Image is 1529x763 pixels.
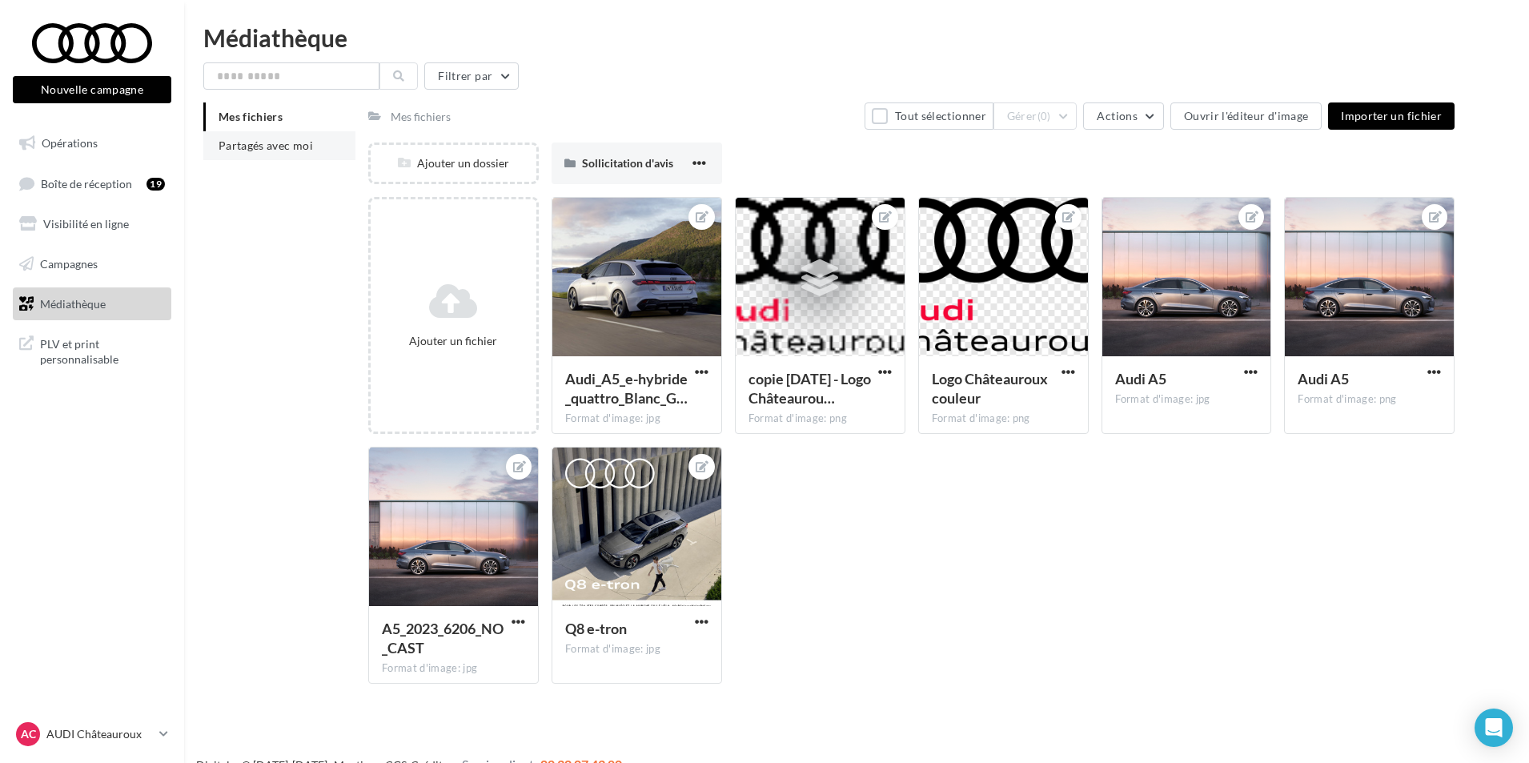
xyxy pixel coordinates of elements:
span: Visibilité en ligne [43,217,129,231]
span: Opérations [42,136,98,150]
button: Filtrer par [424,62,519,90]
span: Campagnes [40,257,98,271]
a: Boîte de réception19 [10,167,175,201]
a: Médiathèque [10,287,175,321]
a: Opérations [10,126,175,160]
span: Boîte de réception [41,176,132,190]
a: Visibilité en ligne [10,207,175,241]
button: Importer un fichier [1328,102,1455,130]
span: Partagés avec moi [219,139,313,152]
span: (0) [1037,110,1051,122]
span: copie 15-05-2025 - Logo Châteauroux couleur [748,370,871,407]
span: Audi_A5_e-hybride_quattro_Blanc_Glacier (2) [565,370,688,407]
button: Actions [1083,102,1163,130]
span: Mes fichiers [219,110,283,123]
div: Format d'image: jpg [382,661,525,676]
a: PLV et print personnalisable [10,327,175,374]
span: PLV et print personnalisable [40,333,165,367]
a: AC AUDI Châteauroux [13,719,171,749]
span: Logo Châteauroux couleur [932,370,1048,407]
div: 19 [146,178,165,191]
div: Format d'image: png [932,412,1075,426]
button: Ouvrir l'éditeur d'image [1170,102,1322,130]
button: Nouvelle campagne [13,76,171,103]
a: Campagnes [10,247,175,281]
div: Format d'image: png [1298,392,1441,407]
div: Format d'image: jpg [1115,392,1258,407]
div: Format d'image: png [748,412,892,426]
div: Format d'image: jpg [565,642,708,657]
span: Audi A5 [1115,370,1166,388]
div: Ajouter un dossier [371,155,536,171]
div: Mes fichiers [391,109,451,125]
span: Sollicitation d'avis [582,156,673,170]
button: Tout sélectionner [865,102,993,130]
span: A5_2023_6206_NO_CAST [382,620,504,657]
div: Médiathèque [203,26,1510,50]
span: Médiathèque [40,296,106,310]
span: AC [21,726,36,742]
div: Open Intercom Messenger [1475,709,1513,747]
button: Gérer(0) [993,102,1078,130]
div: Format d'image: jpg [565,412,708,426]
div: Ajouter un fichier [377,333,530,349]
span: Q8 e-tron [565,620,627,637]
span: Audi A5 [1298,370,1349,388]
span: Actions [1097,109,1137,122]
span: Importer un fichier [1341,109,1442,122]
p: AUDI Châteauroux [46,726,153,742]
